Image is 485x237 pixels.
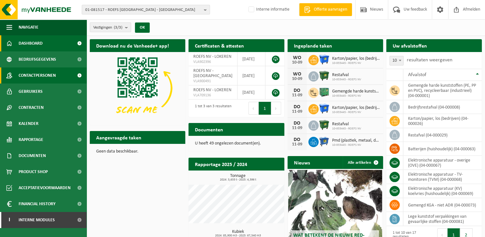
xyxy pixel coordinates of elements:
[19,164,48,180] span: Product Shop
[319,87,330,98] img: PB-HB-1400-HPE-GN-01
[96,149,179,154] p: Geen data beschikbaar.
[19,180,71,196] span: Acceptatievoorwaarden
[6,212,12,228] span: I
[403,114,482,128] td: karton/papier, los (bedrijven) (04-000026)
[238,52,265,66] td: [DATE]
[192,101,231,115] div: 1 tot 3 van 3 resultaten
[192,178,284,181] span: 2024: 3,633 t - 2025: 4,396 t
[332,56,380,61] span: Karton/papier, los (bedrijven)
[247,5,289,14] label: Interne informatie
[332,94,380,98] span: 10-933445 - ROEFS NV
[403,81,482,100] td: gemengde harde kunststoffen (PE, PP en PVC), recycleerbaar (industrieel) (04-000001)
[193,68,232,78] span: ROEFS NV - [GEOGRAPHIC_DATA]
[19,83,43,100] span: Gebruikers
[248,102,259,115] button: Previous
[291,55,304,60] div: WO
[389,56,404,66] span: 10
[332,105,380,110] span: Karton/papier, los (bedrijven)
[19,51,56,67] span: Bedrijfsgegevens
[188,158,254,170] h2: Rapportage 2025 / 2024
[93,23,122,32] span: Vestigingen
[90,22,131,32] button: Vestigingen(3/3)
[319,103,330,114] img: WB-1100-HPE-BE-01
[82,5,210,14] button: 01-081517 - ROEFS [GEOGRAPHIC_DATA] - [GEOGRAPHIC_DATA]
[271,102,281,115] button: Next
[188,123,230,136] h2: Documenten
[332,127,361,131] span: 10-933445 - ROEFS NV
[19,67,56,83] span: Contactpersonen
[291,142,304,147] div: 11-09
[332,143,380,147] span: 10-933445 - ROEFS NV
[319,70,330,81] img: WB-1100-HPE-GN-01
[312,6,349,13] span: Offerte aanvragen
[291,93,304,98] div: 11-09
[390,56,403,65] span: 10
[291,77,304,81] div: 10-09
[19,196,55,212] span: Financial History
[85,5,201,15] span: 01-081517 - ROEFS [GEOGRAPHIC_DATA] - [GEOGRAPHIC_DATA]
[193,59,232,65] span: VLA902396
[332,122,361,127] span: Restafval
[403,100,482,114] td: bedrijfsrestafval (04-000008)
[193,79,232,84] span: VLA900491
[291,126,304,130] div: 11-09
[403,184,482,198] td: elektronische apparatuur (KV) koelvries (huishoudelijk) (04-000069)
[403,128,482,142] td: restafval (04-000029)
[291,88,304,93] div: DO
[19,212,55,228] span: Interne modules
[90,52,185,124] img: Download de VHEPlus App
[288,39,339,52] h2: Ingeplande taken
[238,85,265,100] td: [DATE]
[407,57,452,63] label: resultaten weergeven
[299,3,352,16] a: Offerte aanvragen
[403,212,482,226] td: lege kunststof verpakkingen van gevaarlijke stoffen (04-000081)
[193,88,231,92] span: ROEFS NV - LOKEREN
[332,61,380,65] span: 10-933445 - ROEFS NV
[192,174,284,181] h3: Tonnage
[19,35,43,51] span: Dashboard
[188,39,250,52] h2: Certificaten & attesten
[291,60,304,65] div: 10-09
[19,19,38,35] span: Navigatie
[195,141,278,146] p: U heeft 49 ongelezen document(en).
[259,102,271,115] button: 1
[193,54,231,59] span: ROEFS NV - LOKEREN
[291,121,304,126] div: DO
[332,89,380,94] span: Gemengde harde kunststoffen (pe, pp en pvc), recycleerbaar (industrieel)
[288,156,316,169] h2: Nieuws
[135,22,150,33] button: OK
[291,72,304,77] div: WO
[237,170,284,183] a: Bekijk rapportage
[332,73,361,78] span: Restafval
[319,136,330,147] img: WB-0660-HPE-BE-01
[332,138,380,143] span: Pmd (plastiek, metaal, drankkartons) (bedrijven)
[90,39,175,52] h2: Download nu de Vanheede+ app!
[403,142,482,156] td: batterijen (huishoudelijk) (04-000063)
[403,170,482,184] td: elektronische apparatuur - TV-monitoren (TVM) (04-000068)
[343,156,382,169] a: Alle artikelen
[408,72,426,77] span: Afvalstof
[403,156,482,170] td: elektronische apparatuur - overige (OVE) (04-000067)
[332,78,361,82] span: 10-933445 - ROEFS NV
[19,100,44,116] span: Contracten
[291,104,304,110] div: DO
[319,119,330,130] img: WB-1100-HPE-GN-01
[386,39,433,52] h2: Uw afvalstoffen
[19,148,46,164] span: Documenten
[332,110,380,114] span: 10-933445 - ROEFS NV
[291,110,304,114] div: 11-09
[19,116,38,132] span: Kalender
[291,137,304,142] div: DO
[114,25,122,30] count: (3/3)
[19,132,43,148] span: Rapportage
[193,93,232,98] span: VLA709136
[238,66,265,85] td: [DATE]
[403,198,482,212] td: gemengd KGA - niet ADR (04-000073)
[319,54,330,65] img: WB-1100-HPE-BE-01
[90,131,148,144] h2: Aangevraagde taken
